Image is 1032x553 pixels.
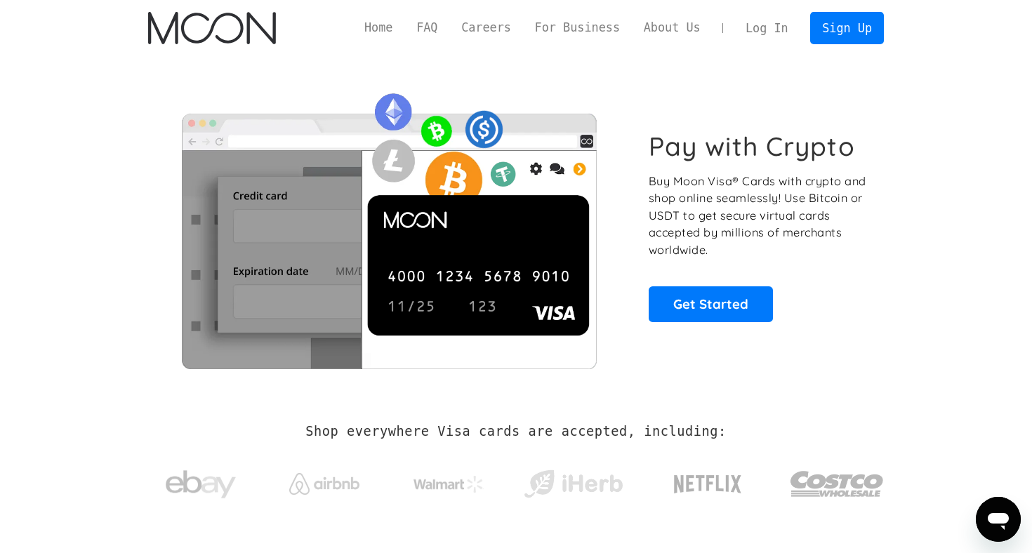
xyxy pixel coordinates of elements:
[272,459,377,502] a: Airbnb
[632,19,713,36] a: About Us
[166,462,236,507] img: ebay
[521,452,626,509] a: iHerb
[649,173,868,259] p: Buy Moon Visa® Cards with crypto and shop online seamlessly! Use Bitcoin or USDT to get secure vi...
[976,497,1021,542] iframe: Button to launch messaging window
[352,19,404,36] a: Home
[645,453,771,509] a: Netflix
[523,19,632,36] a: For Business
[289,473,359,495] img: Airbnb
[673,467,743,502] img: Netflix
[810,12,883,44] a: Sign Up
[404,19,449,36] a: FAQ
[148,448,253,514] a: ebay
[397,462,501,500] a: Walmart
[649,131,855,162] h1: Pay with Crypto
[148,12,275,44] a: home
[148,84,629,368] img: Moon Cards let you spend your crypto anywhere Visa is accepted.
[734,13,800,44] a: Log In
[414,476,484,493] img: Walmart
[521,466,626,502] img: iHerb
[148,12,275,44] img: Moon Logo
[790,458,884,510] img: Costco
[649,286,773,321] a: Get Started
[305,424,726,439] h2: Shop everywhere Visa cards are accepted, including:
[449,19,522,36] a: Careers
[790,444,884,517] a: Costco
